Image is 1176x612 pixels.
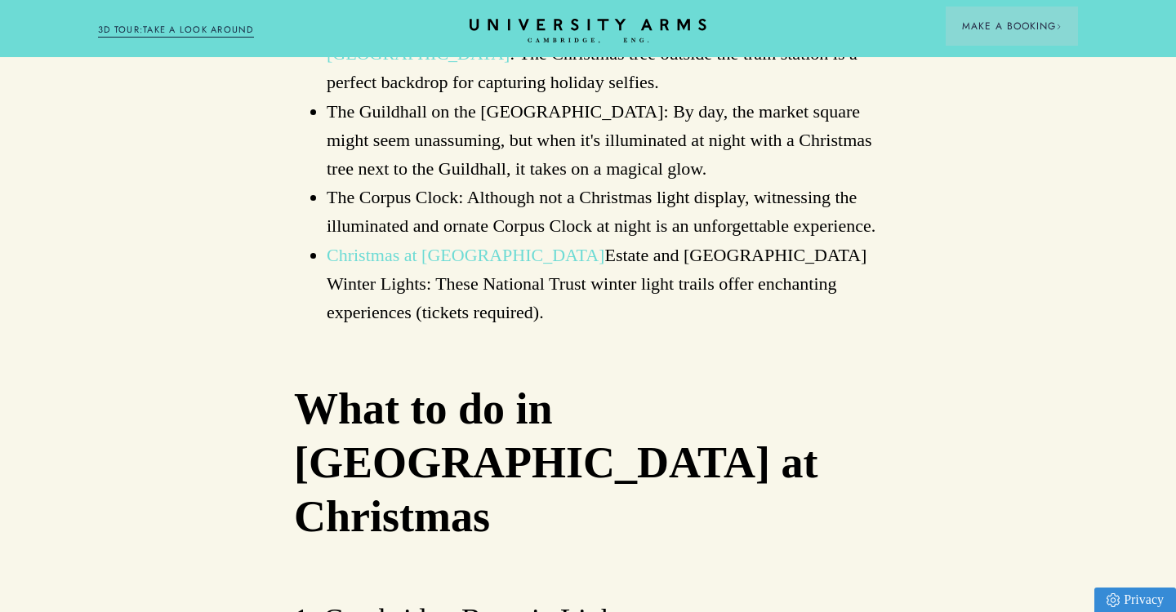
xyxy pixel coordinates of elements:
img: Privacy [1107,593,1120,607]
a: 3D TOUR:TAKE A LOOK AROUND [98,23,254,38]
strong: What to do in [GEOGRAPHIC_DATA] at Christmas [294,384,817,541]
a: Christmas at [GEOGRAPHIC_DATA] [327,245,604,265]
li: The Guildhall on the [GEOGRAPHIC_DATA]: By day, the market square might seem unassuming, but when... [327,97,882,184]
button: Make a BookingArrow icon [946,7,1078,46]
li: : The Christmas tree outside the train station is a perfect backdrop for capturing holiday selfies. [327,39,882,96]
li: The Corpus Clock: Although not a Christmas light display, witnessing the illuminated and ornate C... [327,183,882,240]
span: Make a Booking [962,19,1062,33]
img: Arrow icon [1056,24,1062,29]
a: Privacy [1094,588,1176,612]
a: Home [470,19,706,44]
li: Estate and [GEOGRAPHIC_DATA] Winter Lights: These National Trust winter light trails offer enchan... [327,241,882,327]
